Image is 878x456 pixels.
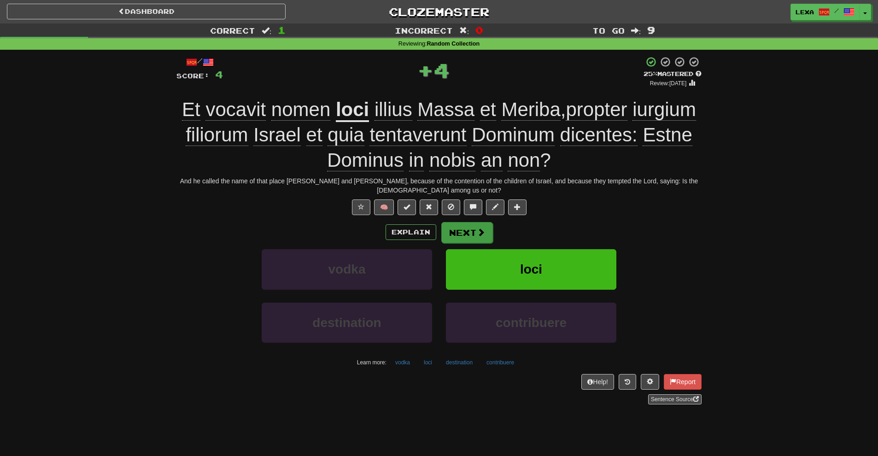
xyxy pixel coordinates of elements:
[328,124,364,146] span: quia
[186,99,696,171] span: , ?
[501,99,560,121] span: Meriba
[475,24,483,35] span: 0
[210,26,255,35] span: Correct
[215,69,223,80] span: 4
[327,149,404,171] span: Dominus
[446,249,616,289] button: loci
[186,124,248,146] span: filiorum
[417,99,474,121] span: Massa
[644,70,657,77] span: 25 %
[619,374,636,390] button: Round history (alt+y)
[664,374,702,390] button: Report
[790,4,860,20] a: lexa /
[262,303,432,343] button: destination
[446,303,616,343] button: contribuere
[176,72,210,80] span: Score:
[643,124,692,146] span: Estne
[442,199,460,215] button: Ignore sentence (alt+i)
[508,199,527,215] button: Add to collection (alt+a)
[631,27,641,35] span: :
[427,41,480,47] strong: Random Collection
[390,356,415,369] button: vodka
[459,27,469,35] span: :
[398,199,416,215] button: Set this sentence to 100% Mastered (alt+m)
[520,262,542,276] span: loci
[262,249,432,289] button: vodka
[306,124,322,146] span: et
[271,99,330,121] span: nomen
[299,4,578,20] a: Clozemaster
[464,199,482,215] button: Discuss sentence (alt+u)
[592,26,625,35] span: To go
[429,149,475,171] span: nobis
[650,80,687,87] small: Review: [DATE]
[182,99,200,121] span: Et
[472,124,555,146] span: Dominum
[647,24,655,35] span: 9
[486,199,504,215] button: Edit sentence (alt+d)
[253,124,301,146] span: Israel
[433,58,450,82] span: 4
[420,199,438,215] button: Reset to 0% Mastered (alt+r)
[328,262,366,276] span: vodka
[566,99,627,121] span: propter
[481,149,503,171] span: an
[581,374,614,390] button: Help!
[560,124,638,146] span: dicentes:
[508,149,540,171] span: non
[176,56,223,68] div: /
[369,124,466,146] span: tentaverunt
[480,99,496,121] span: et
[386,224,436,240] button: Explain
[441,356,478,369] button: destination
[796,8,814,16] span: lexa
[648,394,702,404] a: Sentence Source
[417,56,433,84] span: +
[375,99,412,121] span: illius
[7,4,286,19] a: Dashboard
[205,99,266,121] span: vocavit
[278,24,286,35] span: 1
[176,176,702,195] div: And he called the name of that place [PERSON_NAME] and [PERSON_NAME], because of the contention o...
[262,27,272,35] span: :
[481,356,519,369] button: contribuere
[357,359,386,366] small: Learn more:
[644,70,702,78] div: Mastered
[395,26,453,35] span: Incorrect
[496,316,567,330] span: contribuere
[409,149,424,171] span: in
[419,356,437,369] button: loci
[336,99,369,122] u: loci
[352,199,370,215] button: Favorite sentence (alt+f)
[374,199,394,215] button: 🧠
[632,99,696,121] span: iurgium
[312,316,381,330] span: destination
[834,7,839,14] span: /
[441,222,493,243] button: Next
